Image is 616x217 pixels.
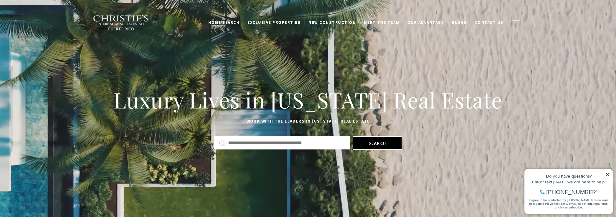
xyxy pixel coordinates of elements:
[6,20,88,24] div: Call or text [DATE], we are here to help!
[8,38,87,49] span: I agree to be contacted by [PERSON_NAME] International Real Estate PR via text, call & email. To ...
[247,20,301,25] span: Exclusive Properties
[228,139,345,147] input: Search by Address, City, or Neighborhood
[25,29,76,35] span: [PHONE_NUMBER]
[93,15,150,31] img: Christie's International Real Estate black text logo
[204,17,244,28] a: Home Search
[407,20,444,25] span: Our Advantage
[243,17,304,28] a: Exclusive Properties
[353,136,402,150] button: Search
[403,17,448,28] a: Our Advantage
[308,20,356,25] span: New Construction
[110,86,507,113] h1: Luxury Lives in [US_STATE] Real Estate
[6,14,88,18] div: Do you have questions?
[110,118,507,125] p: Work with the leaders in [US_STATE] Real Estate
[508,14,523,32] button: button
[475,20,504,25] span: Contact Us
[452,20,467,25] span: Blogs
[304,17,360,28] a: New Construction
[360,17,403,28] a: Meet the Team
[448,17,471,28] a: Blogs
